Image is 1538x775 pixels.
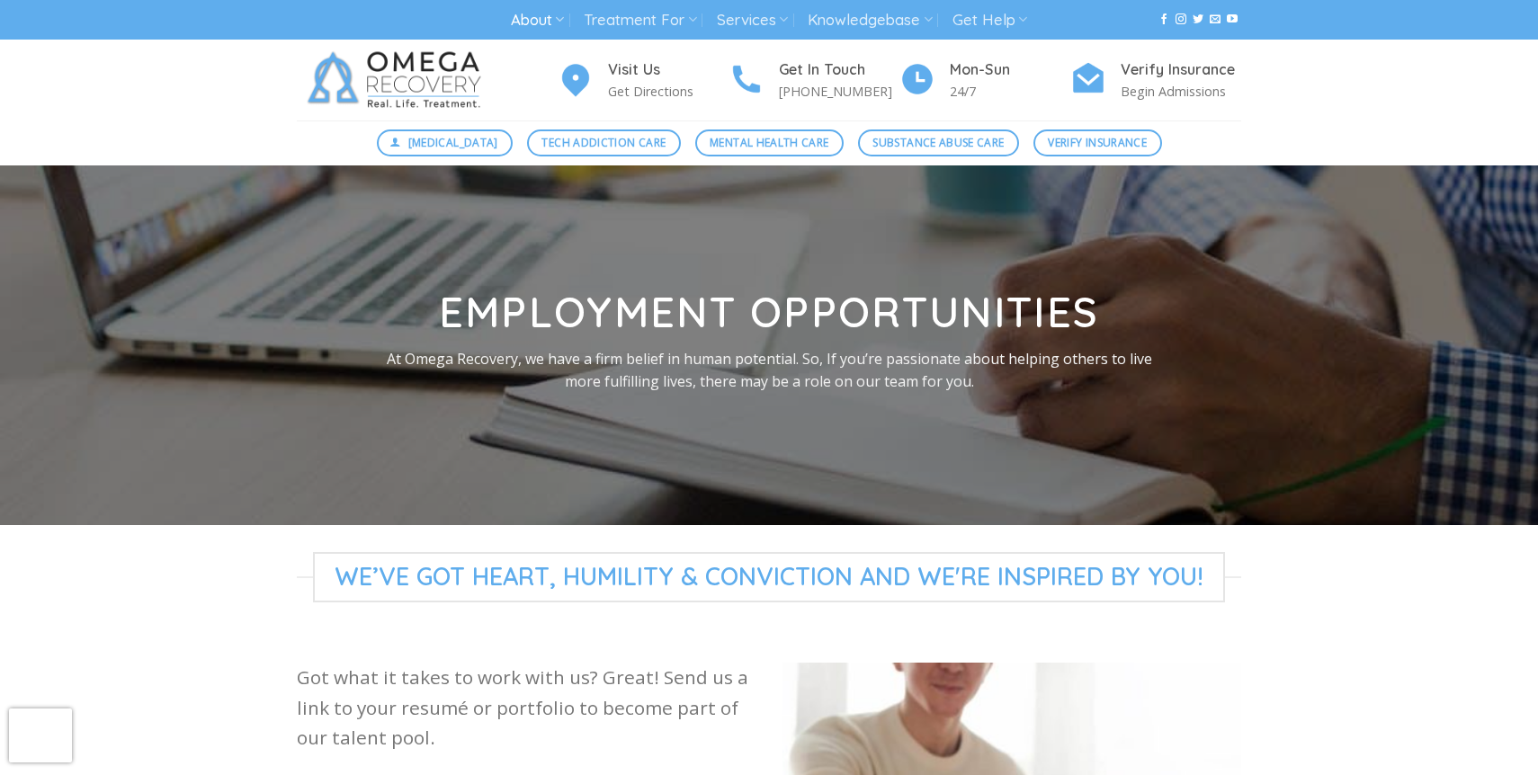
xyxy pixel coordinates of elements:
[872,134,1004,151] span: Substance Abuse Care
[511,4,564,37] a: About
[779,81,899,102] p: [PHONE_NUMBER]
[608,58,729,82] h4: Visit Us
[1070,58,1241,102] a: Verify Insurance Begin Admissions
[558,58,729,102] a: Visit Us Get Directions
[608,81,729,102] p: Get Directions
[717,4,788,37] a: Services
[858,129,1019,156] a: Substance Abuse Care
[952,4,1027,37] a: Get Help
[408,134,498,151] span: [MEDICAL_DATA]
[527,129,681,156] a: Tech Addiction Care
[950,58,1070,82] h4: Mon-Sun
[1048,134,1147,151] span: Verify Insurance
[710,134,828,151] span: Mental Health Care
[1227,13,1238,26] a: Follow on YouTube
[439,286,1100,338] strong: Employment opportunities
[377,129,514,156] a: [MEDICAL_DATA]
[695,129,844,156] a: Mental Health Care
[297,663,756,753] p: Got what it takes to work with us? Great! Send us a link to your resumé or portfolio to become pa...
[313,552,1225,602] span: We’ve Got Heart, Humility & Conviction and We're Inspired by You!
[808,4,932,37] a: Knowledgebase
[541,134,666,151] span: Tech Addiction Care
[1210,13,1221,26] a: Send us an email
[380,347,1158,393] p: At Omega Recovery, we have a firm belief in human potential. So, If you’re passionate about helpi...
[729,58,899,102] a: Get In Touch [PHONE_NUMBER]
[1158,13,1169,26] a: Follow on Facebook
[1033,129,1162,156] a: Verify Insurance
[297,40,499,120] img: Omega Recovery
[1176,13,1186,26] a: Follow on Instagram
[1121,58,1241,82] h4: Verify Insurance
[1121,81,1241,102] p: Begin Admissions
[950,81,1070,102] p: 24/7
[584,4,696,37] a: Treatment For
[779,58,899,82] h4: Get In Touch
[1193,13,1203,26] a: Follow on Twitter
